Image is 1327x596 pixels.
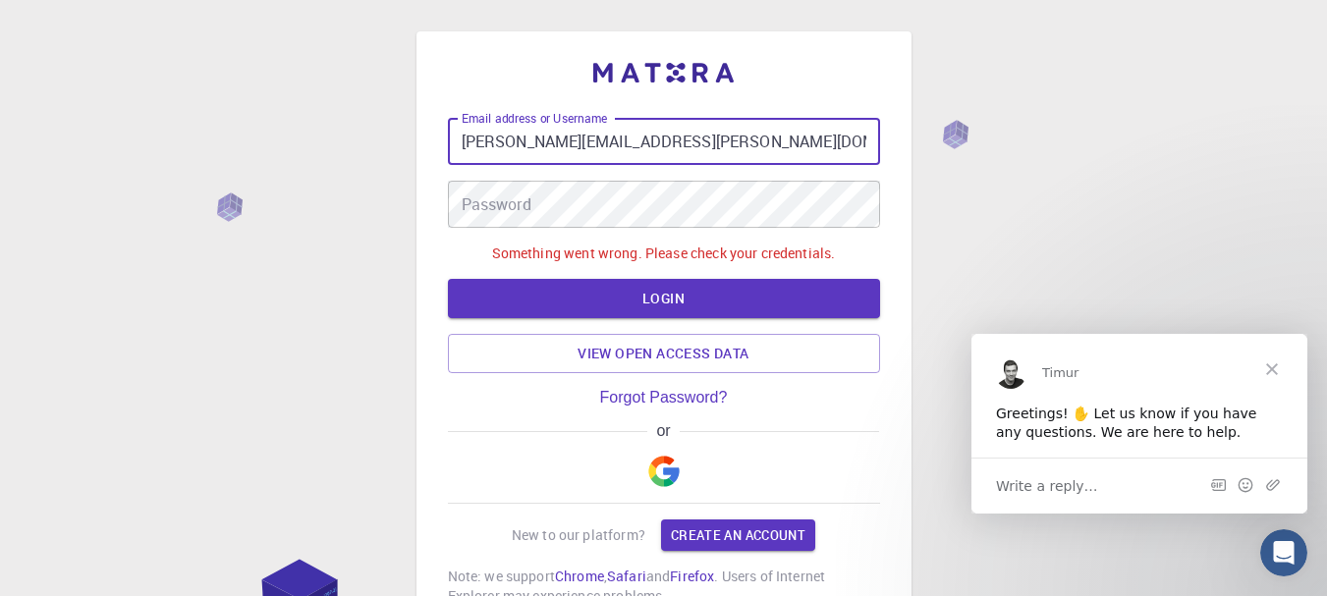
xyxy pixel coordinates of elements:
[648,456,680,487] img: Google
[492,244,836,263] p: Something went wrong. Please check your credentials.
[448,279,880,318] button: LOGIN
[600,389,728,406] a: Forgot Password?
[448,334,880,373] a: View open access data
[462,110,607,127] label: Email address or Username
[647,422,680,440] span: or
[555,567,604,585] a: Chrome
[971,334,1307,514] iframe: Intercom live chat message
[607,567,646,585] a: Safari
[1260,529,1307,576] iframe: Intercom live chat
[661,519,815,551] a: Create an account
[670,567,714,585] a: Firefox
[512,525,645,545] p: New to our platform?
